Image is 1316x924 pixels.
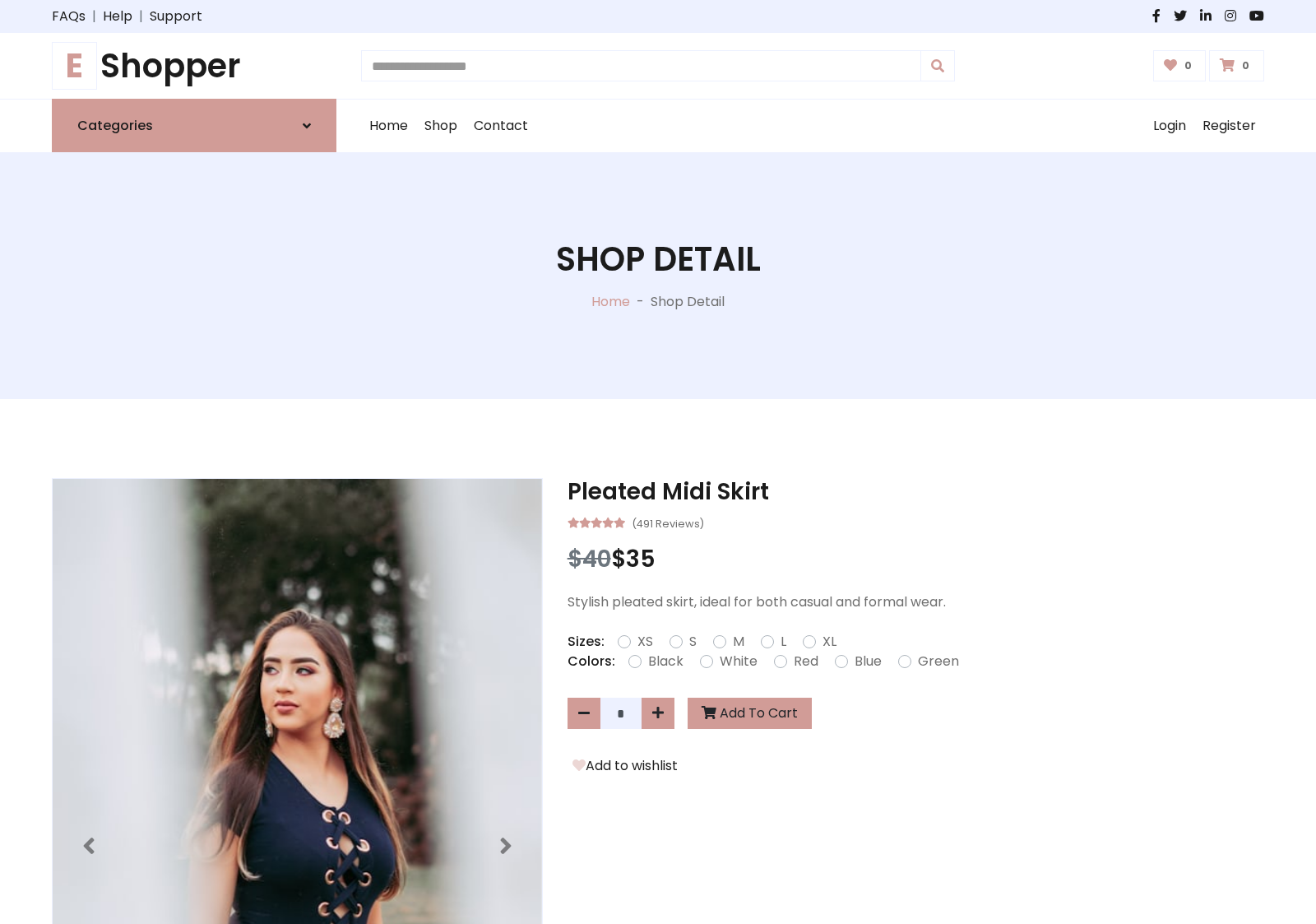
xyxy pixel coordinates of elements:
h1: Shop Detail [556,239,761,279]
a: Help [103,7,132,26]
a: Register [1194,100,1264,152]
a: FAQs [52,7,86,26]
a: Login [1145,100,1194,152]
label: S [689,632,697,652]
span: 0 [1238,58,1253,73]
button: Add To Cart [688,698,812,729]
button: Add to wishlist [568,755,683,777]
label: Black [648,652,683,671]
label: Blue [855,652,882,671]
label: Red [794,652,818,671]
h1: Shopper [52,46,336,86]
p: Stylish pleated skirt, ideal for both casual and formal wear. [568,592,1264,612]
p: Sizes: [568,632,605,652]
p: - [630,292,651,312]
h3: Pleated Midi Skirt [568,478,1264,506]
span: E [52,42,97,90]
label: Green [918,652,959,671]
span: 35 [626,543,656,575]
span: | [132,7,150,26]
label: XL [822,632,836,652]
a: Support [150,7,202,26]
span: 0 [1180,58,1196,73]
h3: $ [568,546,1264,573]
a: 0 [1209,50,1264,81]
a: EShopper [52,46,336,86]
a: Categories [52,99,336,152]
a: Home [361,100,416,152]
h6: Categories [77,118,153,133]
a: 0 [1153,50,1207,81]
label: White [720,652,758,671]
a: Home [591,292,630,311]
small: (491 Reviews) [632,513,704,532]
p: Colors: [568,652,615,671]
label: L [781,632,786,652]
p: Shop Detail [651,292,725,312]
label: M [733,632,744,652]
label: XS [637,632,653,652]
a: Shop [416,100,466,152]
span: | [86,7,103,26]
span: $40 [568,543,611,575]
a: Contact [466,100,536,152]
